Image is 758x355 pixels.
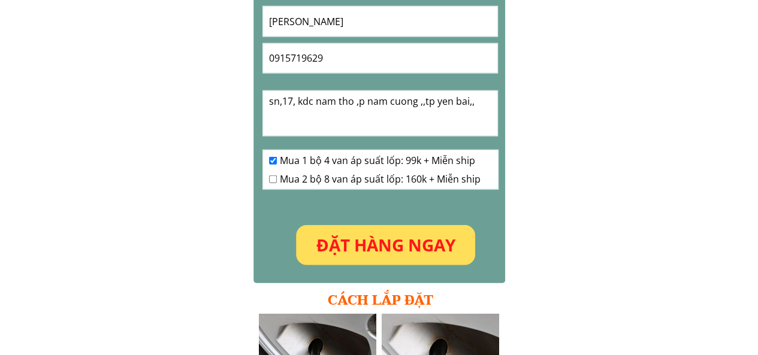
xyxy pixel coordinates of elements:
span: Mua 1 bộ 4 van áp suất lốp: 99k + Miễn ship [280,153,481,169]
input: Số điện thoại [266,44,495,72]
input: Họ và Tên [266,7,495,37]
span: Mua 2 bộ 8 van áp suất lốp: 160k + Miễn ship [280,172,481,187]
p: ĐẶT HÀNG NGAY [296,225,475,265]
div: CÁCH LẮP ĐẶT [253,290,508,311]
